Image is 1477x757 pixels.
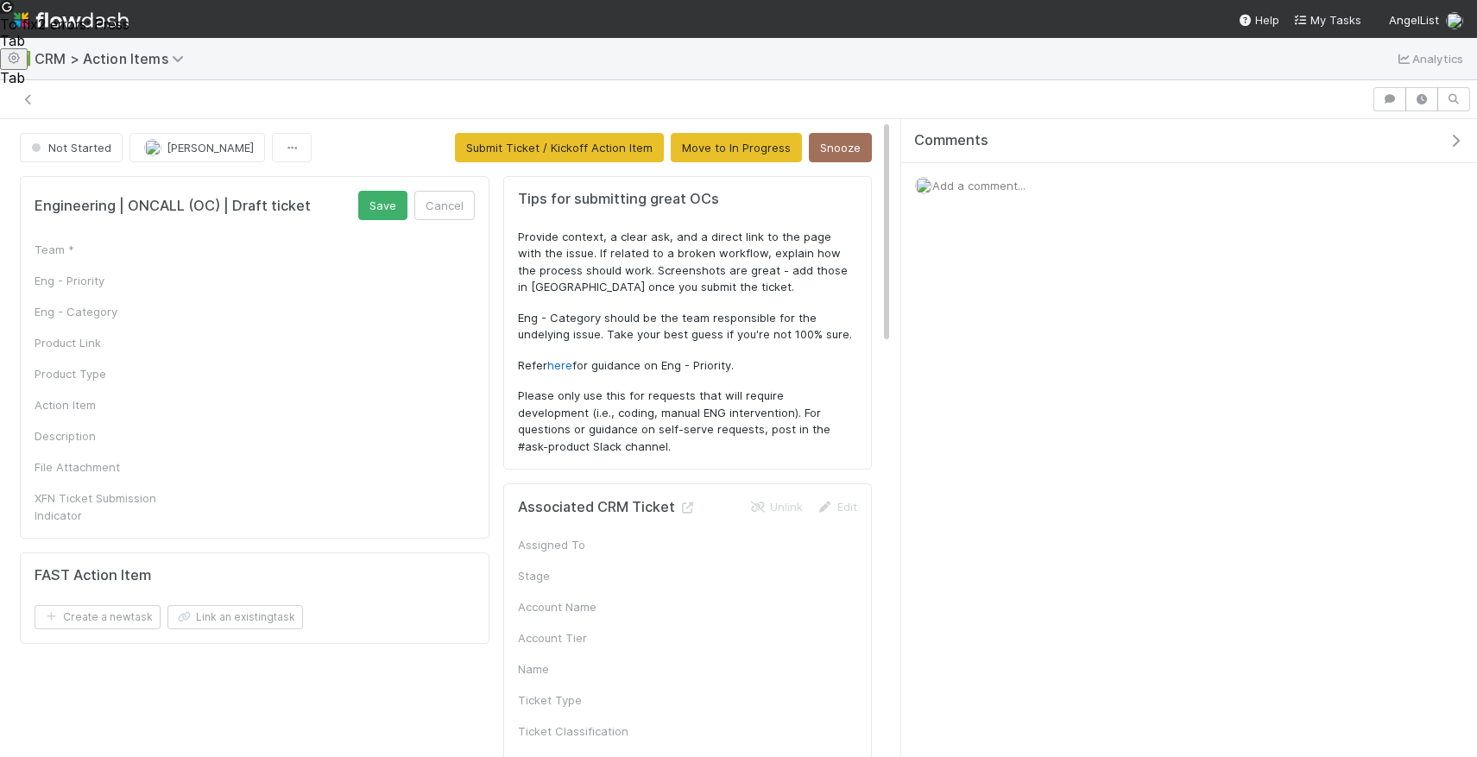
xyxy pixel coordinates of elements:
div: Eng - Priority [35,272,164,289]
div: Eng - Category [35,303,164,320]
div: Account Name [518,598,647,615]
div: XFN Ticket Submission Indicator [35,489,164,524]
div: Assigned To [518,536,647,553]
div: Ticket Classification [518,722,647,740]
span: Not Started [28,141,111,155]
a: Edit [817,500,857,514]
button: Save [358,191,407,220]
button: Move to In Progress [671,133,802,162]
h5: FAST Action Item [35,567,151,584]
div: Team * [35,241,164,258]
span: Comments [914,132,988,149]
a: here [547,358,572,372]
button: Link an existingtask [167,605,303,629]
img: avatar_ac990a78-52d7-40f8-b1fe-cbbd1cda261e.png [915,177,932,194]
p: Please only use this for requests that will require development (i.e., coding, manual ENG interve... [518,388,857,455]
a: Unlink [749,500,803,514]
h5: Engineering | ONCALL (OC) | Draft ticket [35,198,311,215]
button: Snooze [809,133,872,162]
button: [PERSON_NAME] [129,133,265,162]
p: Refer for guidance on Eng - Priority. [518,357,857,375]
span: [PERSON_NAME] [167,141,254,155]
div: Account Tier [518,629,647,647]
button: Not Started [20,133,123,162]
button: Create a newtask [35,605,161,629]
div: Product Link [35,334,164,351]
button: Submit Ticket / Kickoff Action Item [455,133,664,162]
span: Add a comment... [932,179,1026,192]
div: Action Item [35,396,164,413]
p: Eng - Category should be the team responsible for the undelying issue. Take your best guess if yo... [518,310,857,344]
button: Cancel [414,191,475,220]
div: Product Type [35,365,164,382]
h5: Associated CRM Ticket [518,499,696,516]
img: avatar_ac990a78-52d7-40f8-b1fe-cbbd1cda261e.png [144,139,161,156]
div: Ticket Type [518,691,647,709]
div: Description [35,427,164,445]
h5: Tips for submitting great OCs [518,191,857,208]
div: Name [518,660,647,678]
div: Stage [518,567,647,584]
div: File Attachment [35,458,164,476]
p: Provide context, a clear ask, and a direct link to the page with the issue. If related to a broke... [518,229,857,296]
